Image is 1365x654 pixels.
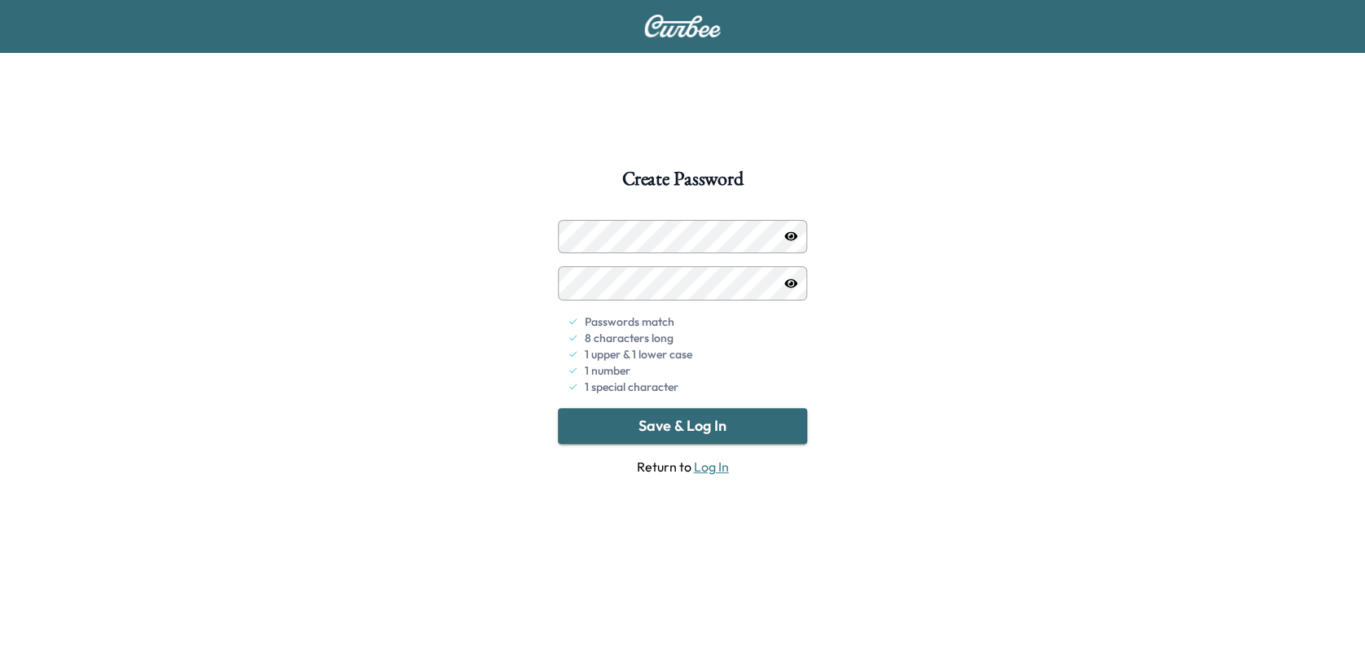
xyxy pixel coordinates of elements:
span: 1 upper & 1 lower case [585,346,692,362]
span: Return to [558,457,807,476]
span: 1 number [585,362,630,379]
span: Passwords match [585,314,674,330]
a: Log In [694,459,729,475]
h1: Create Password [622,169,743,197]
span: 8 characters long [585,330,674,346]
span: 1 special character [585,379,678,395]
button: Save & Log In [558,408,807,444]
img: Curbee Logo [643,15,722,37]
